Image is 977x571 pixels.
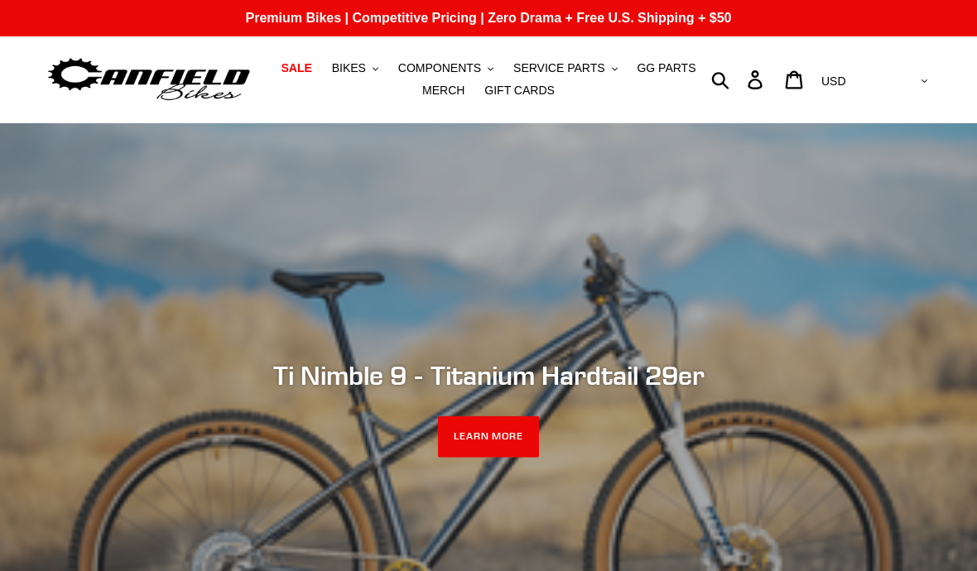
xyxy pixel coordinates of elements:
h2: Ti Nimble 9 - Titanium Hardtail 29er [46,360,931,391]
img: Canfield Bikes [46,54,253,106]
a: SALE [272,57,320,79]
a: LEARN MORE [438,416,540,458]
span: MERCH [422,84,464,98]
a: GG PARTS [628,57,704,79]
a: GIFT CARDS [476,79,563,102]
span: COMPONENTS [398,61,481,75]
a: MERCH [414,79,473,102]
span: GG PARTS [637,61,695,75]
span: SALE [281,61,311,75]
span: SERVICE PARTS [513,61,604,75]
button: BIKES [324,57,387,79]
span: BIKES [332,61,366,75]
button: SERVICE PARTS [505,57,625,79]
span: GIFT CARDS [484,84,555,98]
button: COMPONENTS [390,57,502,79]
